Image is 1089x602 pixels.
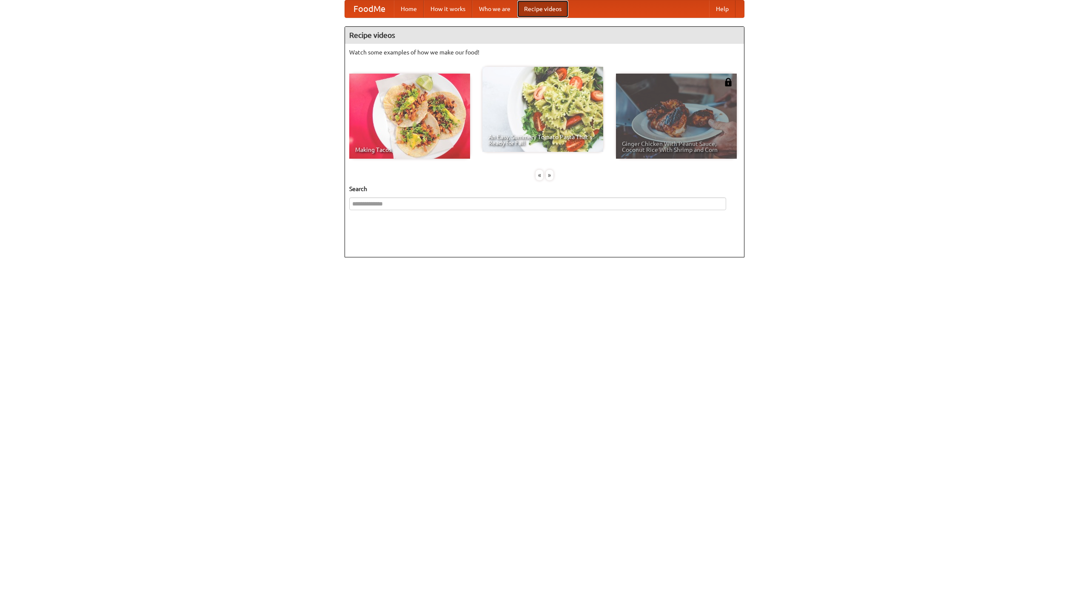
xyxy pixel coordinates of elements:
a: FoodMe [345,0,394,17]
h5: Search [349,185,740,193]
a: Home [394,0,424,17]
div: « [536,170,543,180]
p: Watch some examples of how we make our food! [349,48,740,57]
span: An Easy, Summery Tomato Pasta That's Ready for Fall [488,134,597,146]
a: Making Tacos [349,74,470,159]
div: » [546,170,553,180]
a: Who we are [472,0,517,17]
a: How it works [424,0,472,17]
span: Making Tacos [355,147,464,153]
a: Help [709,0,736,17]
a: Recipe videos [517,0,568,17]
h4: Recipe videos [345,27,744,44]
a: An Easy, Summery Tomato Pasta That's Ready for Fall [482,67,603,152]
img: 483408.png [724,78,733,86]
